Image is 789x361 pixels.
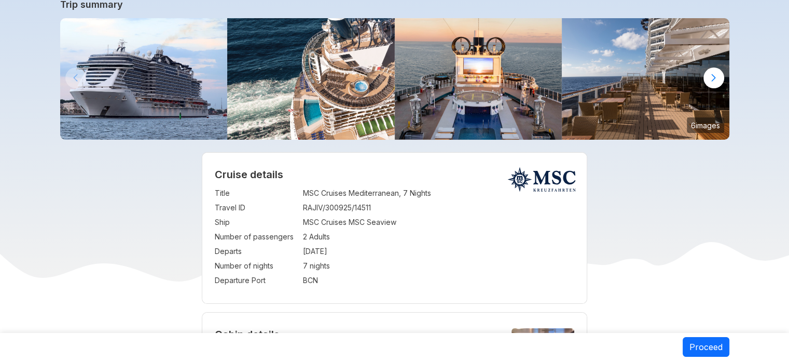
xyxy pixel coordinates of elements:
[215,200,298,215] td: Travel ID
[215,230,298,244] td: Number of passengers
[215,168,574,181] h2: Cruise details
[303,273,574,288] td: BCN
[215,186,298,200] td: Title
[60,18,228,140] img: 1200px-MSC_Seaview_in_Warnem%C3%BCnde.jpg
[562,18,729,140] img: sv_public_area_waterfront_boardwalk_01.jpg
[215,215,298,230] td: Ship
[298,200,303,215] td: :
[303,200,574,215] td: RAJIV/300925/14511
[683,337,729,357] button: Proceed
[298,186,303,200] td: :
[298,273,303,288] td: :
[303,186,574,200] td: MSC Cruises Mediterranean, 7 Nights
[215,244,298,259] td: Departs
[215,259,298,273] td: Number of nights
[215,273,298,288] td: Departure Port
[227,18,395,140] img: sv_public_area_south_beach_pool_03.jpg
[298,259,303,273] td: :
[298,215,303,230] td: :
[303,259,574,273] td: 7 nights
[303,230,574,244] td: 2 Adults
[395,18,562,140] img: sv_public_area_miami_beach_pool_02.jpg
[298,244,303,259] td: :
[687,117,724,133] small: 6 images
[303,244,574,259] td: [DATE]
[303,215,574,230] td: MSC Cruises MSC Seaview
[298,230,303,244] td: :
[215,328,574,341] h4: Cabin details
